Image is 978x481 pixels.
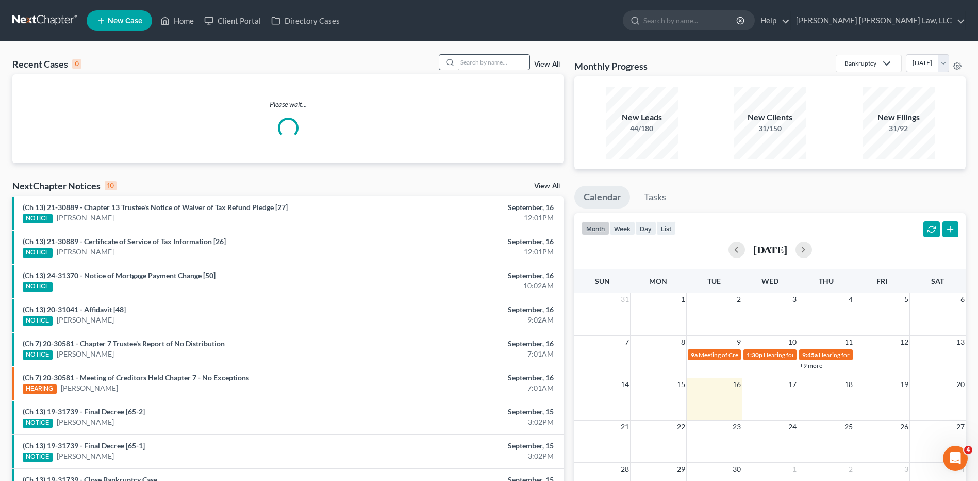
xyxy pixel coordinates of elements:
[964,446,972,454] span: 4
[791,11,965,30] a: [PERSON_NAME] [PERSON_NAME] Law, LLC
[384,451,554,461] div: 3:02PM
[899,378,909,391] span: 19
[635,221,656,235] button: day
[680,336,686,348] span: 8
[903,293,909,306] span: 5
[23,419,53,428] div: NOTICE
[899,336,909,348] span: 12
[384,202,554,213] div: September, 16
[57,417,114,427] a: [PERSON_NAME]
[384,339,554,349] div: September, 16
[266,11,345,30] a: Directory Cases
[57,349,114,359] a: [PERSON_NAME]
[848,293,854,306] span: 4
[534,61,560,68] a: View All
[844,59,876,68] div: Bankruptcy
[582,221,609,235] button: month
[787,421,798,433] span: 24
[23,407,145,416] a: (Ch 13) 19-31739 - Final Decree [65-2]
[384,441,554,451] div: September, 15
[384,349,554,359] div: 7:01AM
[955,421,966,433] span: 27
[384,236,554,247] div: September, 16
[624,336,630,348] span: 7
[676,421,686,433] span: 22
[787,336,798,348] span: 10
[699,351,813,359] span: Meeting of Creditors for [PERSON_NAME]
[755,11,790,30] a: Help
[105,181,117,190] div: 10
[57,315,114,325] a: [PERSON_NAME]
[23,214,53,223] div: NOTICE
[676,463,686,475] span: 29
[620,463,630,475] span: 28
[620,378,630,391] span: 14
[620,293,630,306] span: 31
[12,180,117,192] div: NextChapter Notices
[609,221,635,235] button: week
[384,270,554,281] div: September, 16
[819,351,954,359] span: Hearing for [PERSON_NAME] & [PERSON_NAME]
[848,463,854,475] span: 2
[384,247,554,257] div: 12:01PM
[384,407,554,417] div: September, 15
[680,293,686,306] span: 1
[791,293,798,306] span: 3
[57,247,114,257] a: [PERSON_NAME]
[863,111,935,123] div: New Filings
[384,304,554,315] div: September, 16
[384,213,554,223] div: 12:01PM
[72,59,81,69] div: 0
[736,336,742,348] span: 9
[643,11,738,30] input: Search by name...
[800,362,822,370] a: +9 more
[732,463,742,475] span: 30
[457,55,529,70] input: Search by name...
[736,293,742,306] span: 2
[23,373,249,382] a: (Ch 7) 20-30581 - Meeting of Creditors Held Chapter 7 - No Exceptions
[620,421,630,433] span: 21
[943,446,968,471] iframe: Intercom live chat
[876,277,887,285] span: Fri
[843,421,854,433] span: 25
[802,351,818,359] span: 9:45a
[23,248,53,258] div: NOTICE
[384,315,554,325] div: 9:02AM
[764,351,844,359] span: Hearing for [PERSON_NAME]
[707,277,721,285] span: Tue
[635,186,675,209] a: Tasks
[23,441,145,450] a: (Ch 13) 19-31739 - Final Decree [65-1]
[57,451,114,461] a: [PERSON_NAME]
[732,421,742,433] span: 23
[23,282,53,292] div: NOTICE
[753,244,787,255] h2: [DATE]
[691,351,698,359] span: 9a
[843,378,854,391] span: 18
[384,383,554,393] div: 7:01AM
[761,277,778,285] span: Wed
[23,384,57,394] div: HEARING
[61,383,118,393] a: [PERSON_NAME]
[606,123,678,134] div: 44/180
[199,11,266,30] a: Client Portal
[732,378,742,391] span: 16
[23,316,53,326] div: NOTICE
[155,11,199,30] a: Home
[819,277,834,285] span: Thu
[734,123,806,134] div: 31/150
[23,453,53,462] div: NOTICE
[676,378,686,391] span: 15
[23,203,288,212] a: (Ch 13) 21-30889 - Chapter 13 Trustee's Notice of Waiver of Tax Refund Pledge [27]
[574,186,630,209] a: Calendar
[384,417,554,427] div: 3:02PM
[574,60,648,72] h3: Monthly Progress
[955,378,966,391] span: 20
[863,123,935,134] div: 31/92
[931,277,944,285] span: Sat
[23,305,126,314] a: (Ch 13) 20-31041 - Affidavit [48]
[903,463,909,475] span: 3
[656,221,676,235] button: list
[23,237,226,246] a: (Ch 13) 21-30889 - Certificate of Service of Tax Information [26]
[649,277,667,285] span: Mon
[534,183,560,190] a: View All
